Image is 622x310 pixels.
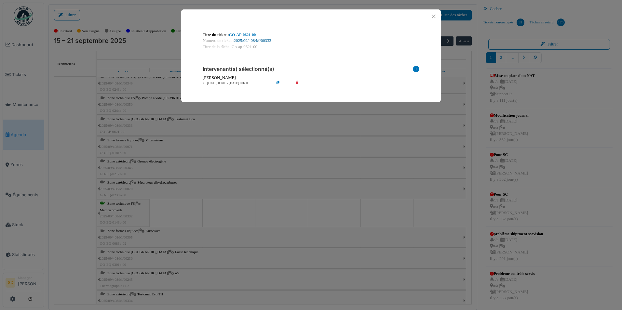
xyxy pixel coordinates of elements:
div: [PERSON_NAME] [203,75,419,81]
div: Numéro de ticket : [203,38,419,44]
h6: Intervenant(s) sélectionné(s) [203,66,274,72]
a: 2025/09/408/M/00333 [234,38,271,43]
li: [DATE] 00h00 - [DATE] 00h00 [199,81,274,86]
div: Titre de la tâche: Go-ap-0621-00 [203,44,419,50]
i: Ajouter [413,66,419,75]
div: Titre du ticket : [203,32,419,38]
button: Close [429,12,438,21]
a: GO-AP-0621-00 [229,32,256,37]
